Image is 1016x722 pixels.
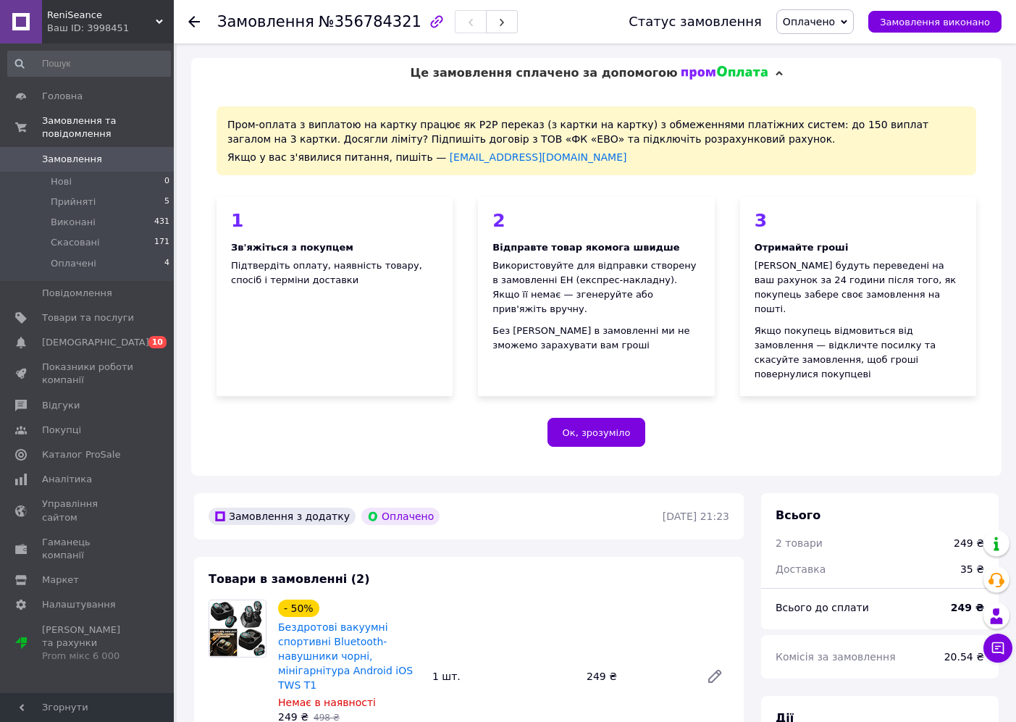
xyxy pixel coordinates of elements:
[42,624,134,663] span: [PERSON_NAME] та рахунки
[278,697,376,708] span: Немає в наявності
[42,424,81,437] span: Покупці
[42,336,149,349] span: [DEMOGRAPHIC_DATA]
[42,90,83,103] span: Головна
[278,600,319,617] div: - 50%
[154,216,169,229] span: 431
[51,196,96,209] span: Прийняті
[755,259,962,316] div: [PERSON_NAME] будуть переведені на ваш рахунок за 24 години після того, як покупець забере своє з...
[954,536,984,550] div: 249 ₴
[231,211,438,230] div: 1
[755,324,962,382] div: Якщо покупець відмовиться від замовлення — відкличте посилку та скасуйте замовлення, щоб гроші по...
[42,448,120,461] span: Каталог ProSale
[278,621,413,691] a: Бездротові вакуумні спортивні Bluetooth-навушники чорні, мінігарнітура Android iOS TWS T1
[450,151,627,163] a: [EMAIL_ADDRESS][DOMAIN_NAME]
[217,106,976,175] div: Пром-оплата з виплатою на картку працює як P2P переказ (з картки на картку) з обмеженнями платіжн...
[42,598,116,611] span: Налаштування
[868,11,1002,33] button: Замовлення виконано
[209,508,356,525] div: Замовлення з додатку
[755,242,849,253] b: Отримайте гроші
[547,418,646,447] button: Ок, зрозуміло
[700,662,729,691] a: Редагувати
[410,66,677,80] span: Це замовлення сплачено за допомогою
[164,175,169,188] span: 0
[783,16,835,28] span: Оплачено
[188,14,200,29] div: Повернутися назад
[952,553,993,585] div: 35 ₴
[361,508,440,525] div: Оплачено
[42,399,80,412] span: Відгуки
[755,211,962,230] div: 3
[42,498,134,524] span: Управління сайтом
[209,600,266,657] img: Бездротові вакуумні спортивні Bluetooth-навушники чорні, мінігарнітура Android iOS TWS T1
[944,651,984,663] span: 20.54 ₴
[164,196,169,209] span: 5
[776,537,823,549] span: 2 товари
[227,150,965,164] div: Якщо у вас з'явилися питання, пишіть —
[42,650,134,663] div: Prom мікс 6 000
[47,9,156,22] span: ReniSeance
[42,536,134,562] span: Гаманець компанії
[51,175,72,188] span: Нові
[154,236,169,249] span: 171
[663,511,729,522] time: [DATE] 21:23
[581,666,694,687] div: 249 ₴
[563,427,631,438] span: Ок, зрозуміло
[983,634,1012,663] button: Чат з покупцем
[217,13,314,30] span: Замовлення
[51,257,96,270] span: Оплачені
[629,14,762,29] div: Статус замовлення
[148,336,167,348] span: 10
[231,242,353,253] b: Зв'яжіться з покупцем
[42,153,102,166] span: Замовлення
[51,216,96,229] span: Виконані
[492,242,679,253] b: Відправте товар якомога швидше
[209,572,370,586] span: Товари в замовленні (2)
[776,563,826,575] span: Доставка
[951,602,984,613] b: 249 ₴
[427,666,581,687] div: 1 шт.
[776,651,896,663] span: Комісія за замовлення
[47,22,174,35] div: Ваш ID: 3998451
[492,259,700,316] div: Використовуйте для відправки створену в замовленні ЕН (експрес-накладну). Якщо її немає — згенеру...
[51,236,100,249] span: Скасовані
[880,17,990,28] span: Замовлення виконано
[42,114,174,140] span: Замовлення та повідомлення
[231,259,438,287] div: Підтвердіть оплату, наявність товару, спосіб і терміни доставки
[7,51,171,77] input: Пошук
[42,473,92,486] span: Аналітика
[42,361,134,387] span: Показники роботи компанії
[776,602,869,613] span: Всього до сплати
[42,287,112,300] span: Повідомлення
[164,257,169,270] span: 4
[42,574,79,587] span: Маркет
[42,311,134,324] span: Товари та послуги
[492,211,700,230] div: 2
[319,13,421,30] span: №356784321
[776,508,820,522] span: Всього
[681,66,768,80] img: evopay logo
[492,324,700,353] div: Без [PERSON_NAME] в замовленні ми не зможемо зарахувати вам гроші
